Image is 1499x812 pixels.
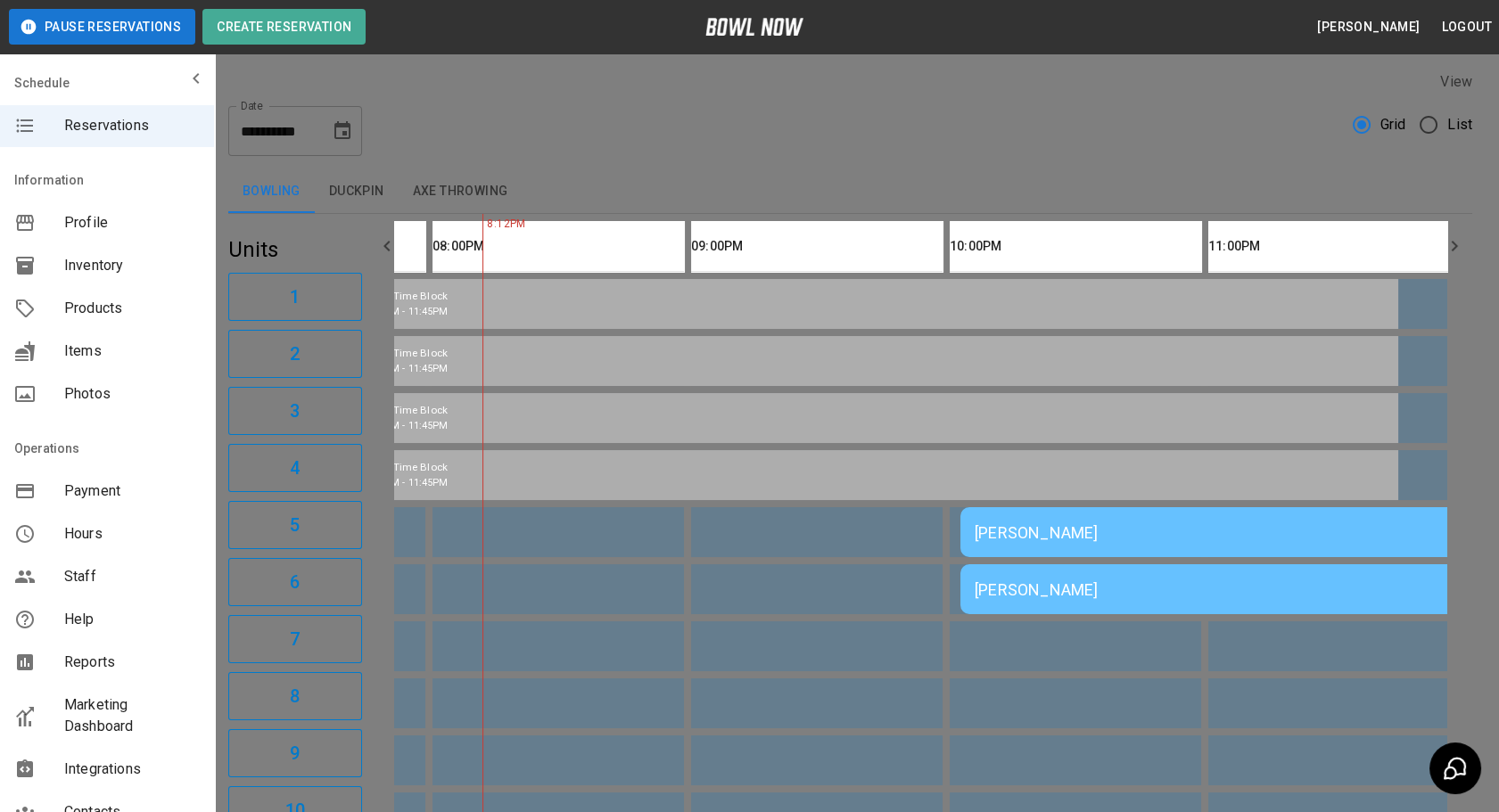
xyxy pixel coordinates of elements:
[290,682,300,710] h6: 8
[1435,11,1499,44] button: Logout
[64,255,200,276] span: Inventory
[64,480,200,502] span: Payment
[315,170,399,213] button: Duckpin
[290,568,300,596] h6: 6
[64,609,200,630] span: Help
[399,170,523,213] button: Axe Throwing
[290,454,300,482] h6: 4
[482,216,487,234] span: 8:12PM
[290,511,300,539] h6: 5
[64,523,200,545] span: Hours
[228,235,362,264] h5: Units
[325,113,360,149] button: Choose date, selected date is Aug 15, 2025
[228,170,315,213] button: Bowling
[432,221,684,272] th: 08:00PM
[9,9,195,45] button: Pause Reservations
[691,221,943,272] th: 09:00PM
[64,212,200,234] span: Profile
[64,652,200,673] span: Reports
[64,759,200,780] span: Integrations
[705,18,803,36] img: logo
[1447,114,1472,135] span: List
[64,340,200,362] span: Items
[290,397,300,425] h6: 3
[228,170,1472,213] div: inventory tabs
[975,580,1460,599] div: [PERSON_NAME]
[1310,11,1427,44] button: [PERSON_NAME]
[290,625,300,653] h6: 7
[1380,114,1406,135] span: Grid
[290,739,300,767] h6: 9
[64,115,200,136] span: Reservations
[1440,73,1472,90] label: View
[64,566,200,587] span: Staff
[64,694,200,737] span: Marketing Dashboard
[975,523,1460,542] div: [PERSON_NAME]
[202,9,366,45] button: Create Reservation
[64,383,200,405] span: Photos
[290,340,300,368] h6: 2
[64,298,200,319] span: Products
[290,283,300,311] h6: 1
[950,221,1201,272] th: 10:00PM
